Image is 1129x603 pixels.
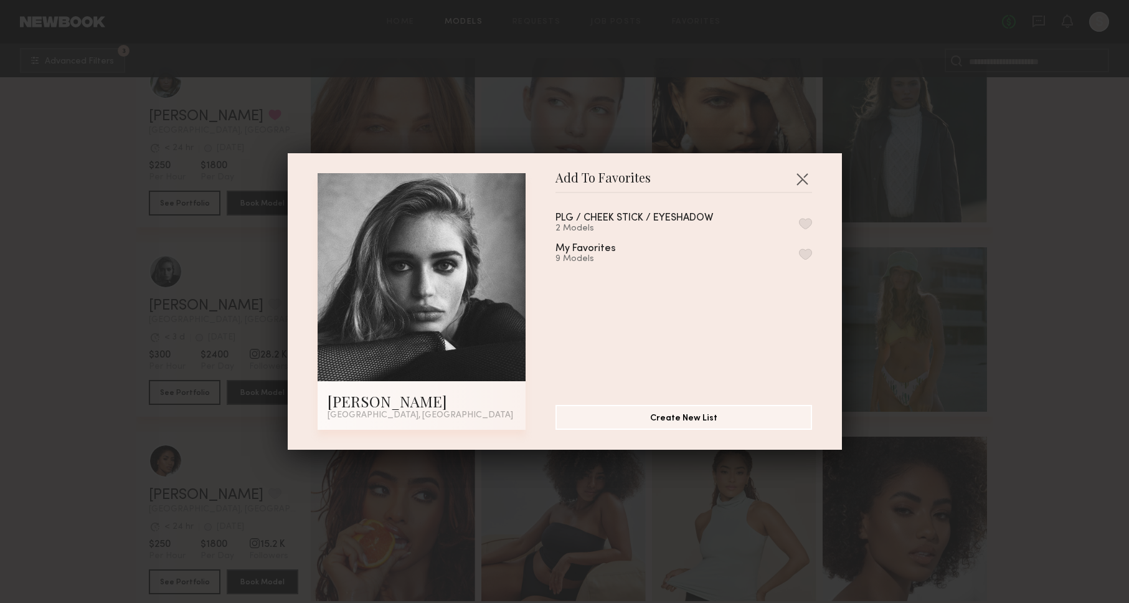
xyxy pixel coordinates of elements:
[555,173,651,192] span: Add To Favorites
[792,169,812,189] button: Close
[555,405,812,430] button: Create New List
[555,244,616,254] div: My Favorites
[555,254,646,264] div: 9 Models
[328,411,516,420] div: [GEOGRAPHIC_DATA], [GEOGRAPHIC_DATA]
[555,213,713,224] div: PLG / CHEEK STICK / EYESHADOW
[555,224,743,234] div: 2 Models
[328,391,516,411] div: [PERSON_NAME]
